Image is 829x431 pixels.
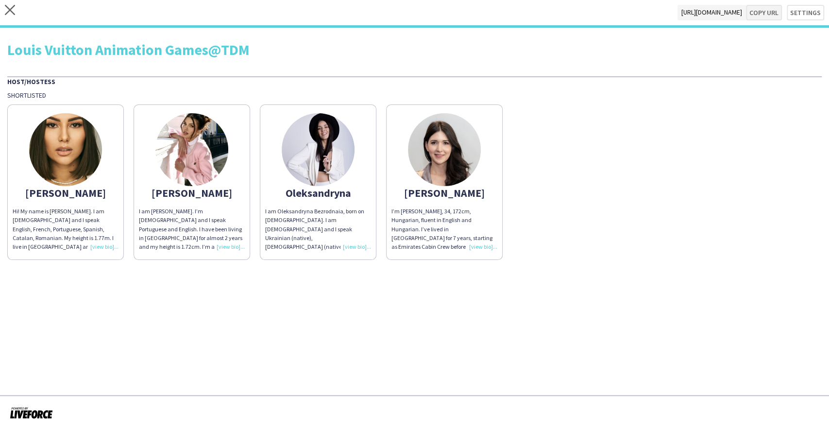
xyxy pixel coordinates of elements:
div: Shortlisted [7,91,822,100]
span: [URL][DOMAIN_NAME] [677,5,746,20]
img: thumb-ea90278e-f7ba-47c0-a5d4-36582162575c.jpg [155,113,228,186]
div: I’m [PERSON_NAME], 34, 172cm, Hungarian, fluent in English and Hungarian. I’ve lived in [GEOGRAPH... [391,207,497,251]
div: Hi! My name is [PERSON_NAME]. I am [DEMOGRAPHIC_DATA] and I speak English, French, Portuguese, Sp... [13,207,118,251]
div: Oleksandryna [265,189,371,197]
button: Settings [787,5,824,20]
button: Copy url [746,5,782,20]
img: thumb-673af15fb88cb.jpeg [29,113,102,186]
div: I am [PERSON_NAME]. I’m [DEMOGRAPHIC_DATA] and I speak Portuguese and English. I have been living... [139,207,245,251]
div: Host/Hostess [7,76,822,86]
div: [PERSON_NAME] [13,189,118,197]
div: [PERSON_NAME] [139,189,245,197]
img: Powered by Liveforce [10,406,53,419]
img: thumb-662b7dc40f52e.jpeg [282,113,355,186]
img: thumb-6800b272099ba.jpeg [408,113,481,186]
div: I am Oleksandryna Bezrodnaia, born on [DEMOGRAPHIC_DATA]. I am [DEMOGRAPHIC_DATA] and I speak Ukr... [265,207,371,251]
div: [PERSON_NAME] [391,189,497,197]
div: Louis Vuitton Animation Games@TDM [7,42,822,57]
